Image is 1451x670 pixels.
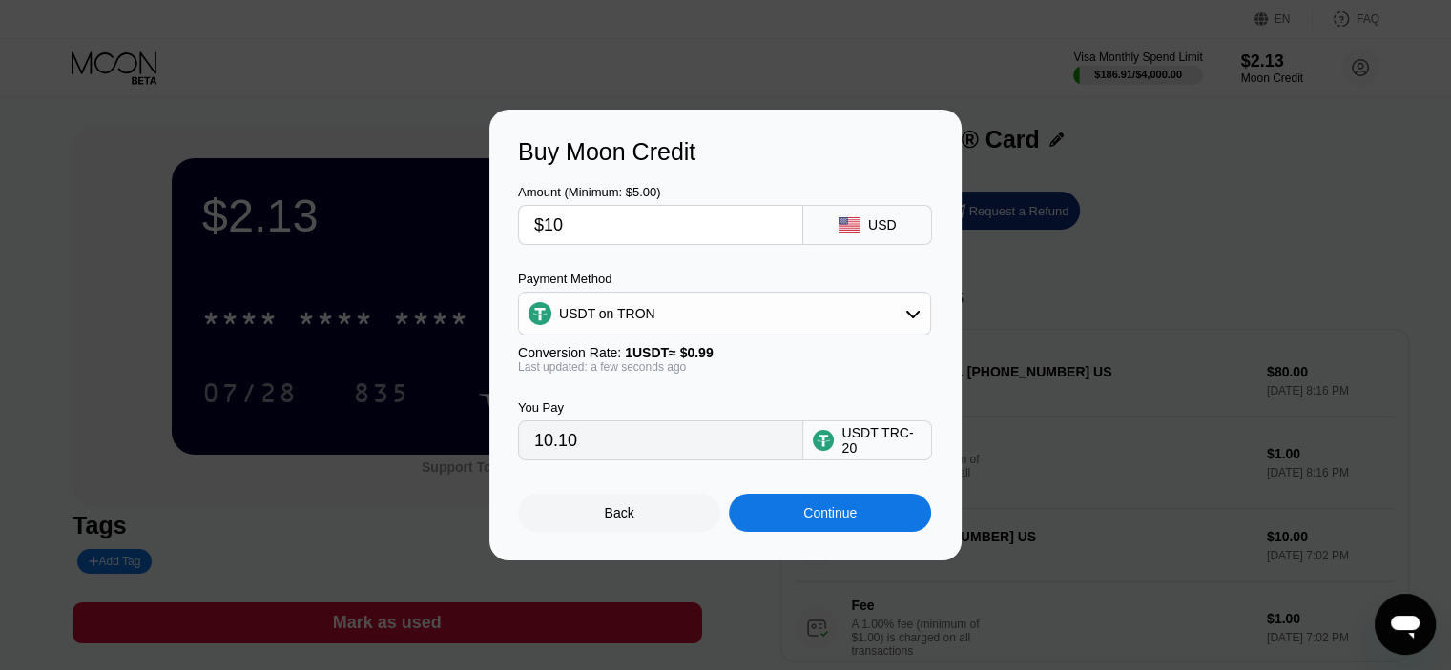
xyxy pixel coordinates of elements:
[605,505,634,520] div: Back
[729,494,931,532] div: Continue
[1375,594,1436,655] iframe: Кнопка запуска окна обмена сообщениями
[518,272,931,286] div: Payment Method
[841,425,922,456] div: USDT TRC-20
[518,345,931,360] div: Conversion Rate:
[625,345,714,360] span: 1 USDT ≈ $0.99
[519,294,930,333] div: USDT on TRON
[518,138,933,166] div: Buy Moon Credit
[534,206,787,244] input: $0.00
[518,400,803,415] div: You Pay
[518,360,931,374] div: Last updated: a few seconds ago
[518,185,803,199] div: Amount (Minimum: $5.00)
[803,505,857,520] div: Continue
[868,217,897,233] div: USD
[518,494,720,532] div: Back
[559,306,655,321] div: USDT on TRON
